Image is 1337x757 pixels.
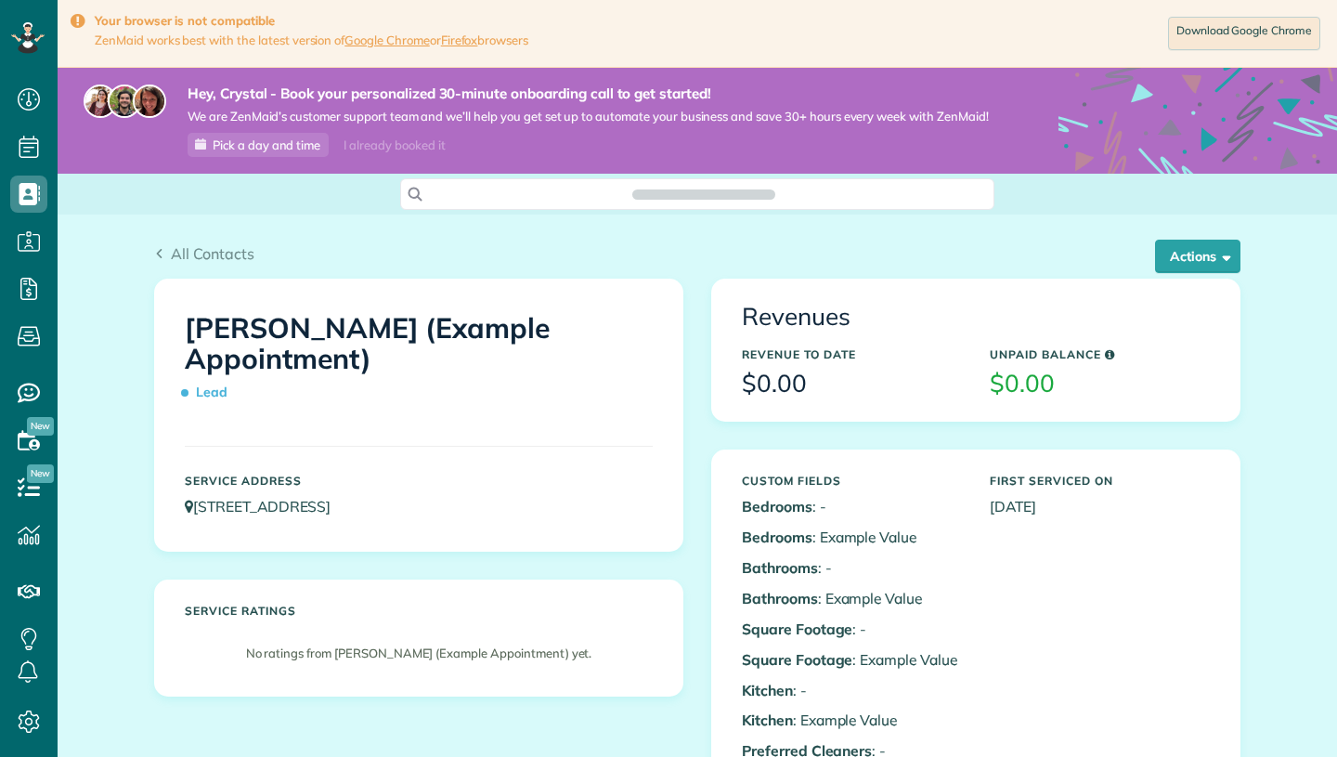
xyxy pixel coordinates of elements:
h1: [PERSON_NAME] (Example Appointment) [185,313,653,409]
a: Download Google Chrome [1168,17,1320,50]
h3: Revenues [742,304,1210,331]
h5: Service ratings [185,605,653,617]
span: New [27,417,54,436]
p: : - [742,557,962,579]
b: Kitchen [742,711,793,729]
a: Google Chrome [344,33,430,47]
a: Pick a day and time [188,133,329,157]
p: [DATE] [990,496,1210,517]
p: : - [742,619,962,640]
p: : - [742,680,962,701]
h5: Revenue to Date [742,348,962,360]
b: Bedrooms [742,528,812,546]
strong: Hey, Crystal - Book your personalized 30-minute onboarding call to get started! [188,85,989,103]
a: [STREET_ADDRESS] [185,497,348,516]
h5: First Serviced On [990,475,1210,487]
b: Kitchen [742,681,793,699]
p: : - [742,496,962,517]
h3: $0.00 [742,371,962,398]
span: We are ZenMaid’s customer support team and we’ll help you get set up to automate your business an... [188,109,989,124]
h3: $0.00 [990,371,1210,398]
span: New [27,464,54,483]
img: michelle-19f622bdf1676172e81f8f8fba1fb50e276960ebfe0243fe18214015130c80e4.jpg [133,85,166,118]
h5: Service Address [185,475,653,487]
img: jorge-587dff0eeaa6aab1f244e6dc62b8924c3b6ad411094392a53c71c6c4a576187d.jpg [108,85,141,118]
h5: Custom Fields [742,475,962,487]
h5: Unpaid Balance [990,348,1210,360]
b: Square Footage [742,620,852,638]
img: maria-72a9807cf96188c08ef61303f053569d2e2a8a1cde33d635c8a3ac13582a053d.jpg [84,85,117,118]
p: : Example Value [742,710,962,731]
span: ZenMaid works best with the latest version of or browsers [95,33,528,48]
p: : Example Value [742,527,962,548]
div: I already booked it [332,134,456,157]
p: No ratings from [PERSON_NAME] (Example Appointment) yet. [194,645,643,662]
a: All Contacts [154,242,254,265]
b: Square Footage [742,650,852,669]
b: Bathrooms [742,589,818,607]
a: Firefox [441,33,478,47]
b: Bathrooms [742,558,818,577]
strong: Your browser is not compatible [95,13,528,29]
b: Bedrooms [742,497,812,516]
span: Lead [185,376,235,409]
span: All Contacts [171,244,254,263]
p: : Example Value [742,649,962,671]
p: : Example Value [742,588,962,609]
span: Search ZenMaid… [651,185,756,203]
span: Pick a day and time [213,137,320,152]
button: Actions [1155,240,1240,273]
